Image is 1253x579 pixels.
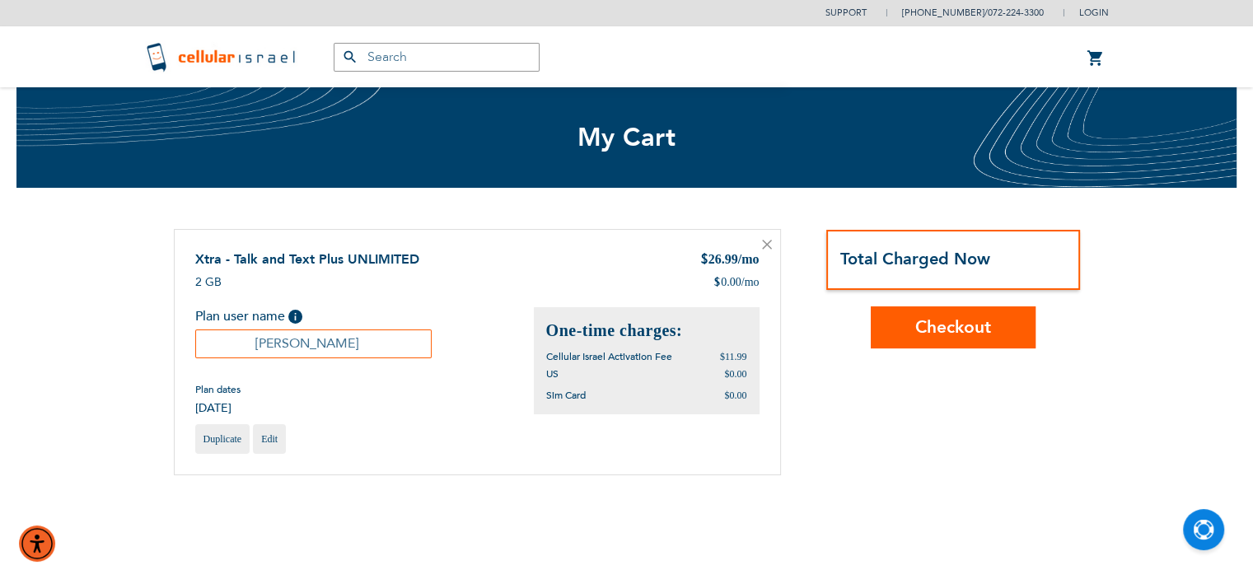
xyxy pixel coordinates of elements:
[195,383,241,396] span: Plan dates
[825,7,867,19] a: Support
[195,274,222,290] span: 2 GB
[1079,7,1109,19] span: Login
[725,368,747,380] span: $0.00
[871,306,1036,348] button: Checkout
[700,251,708,270] span: $
[546,320,747,342] h2: One-time charges:
[700,250,760,270] div: 26.99
[195,307,285,325] span: Plan user name
[261,433,278,445] span: Edit
[195,250,419,268] a: Xtra - Talk and Text Plus UNLIMITED
[902,7,984,19] a: [PHONE_NUMBER]
[725,390,747,401] span: $0.00
[713,274,759,291] div: 0.00
[738,252,760,266] span: /mo
[203,433,242,445] span: Duplicate
[145,40,301,73] img: Cellular Israel
[253,424,286,454] a: Edit
[988,7,1044,19] a: 072-224-3300
[334,43,540,72] input: Search
[195,400,241,416] span: [DATE]
[741,274,760,291] span: /mo
[288,310,302,324] span: Help
[546,350,672,363] span: Cellular Israel Activation Fee
[546,389,586,402] span: Sim Card
[886,1,1044,25] li: /
[19,525,55,562] div: Accessibility Menu
[713,274,721,291] span: $
[577,120,676,155] span: My Cart
[195,424,250,454] a: Duplicate
[915,315,991,339] span: Checkout
[546,367,559,381] span: US
[840,248,990,270] strong: Total Charged Now
[720,351,747,362] span: $11.99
